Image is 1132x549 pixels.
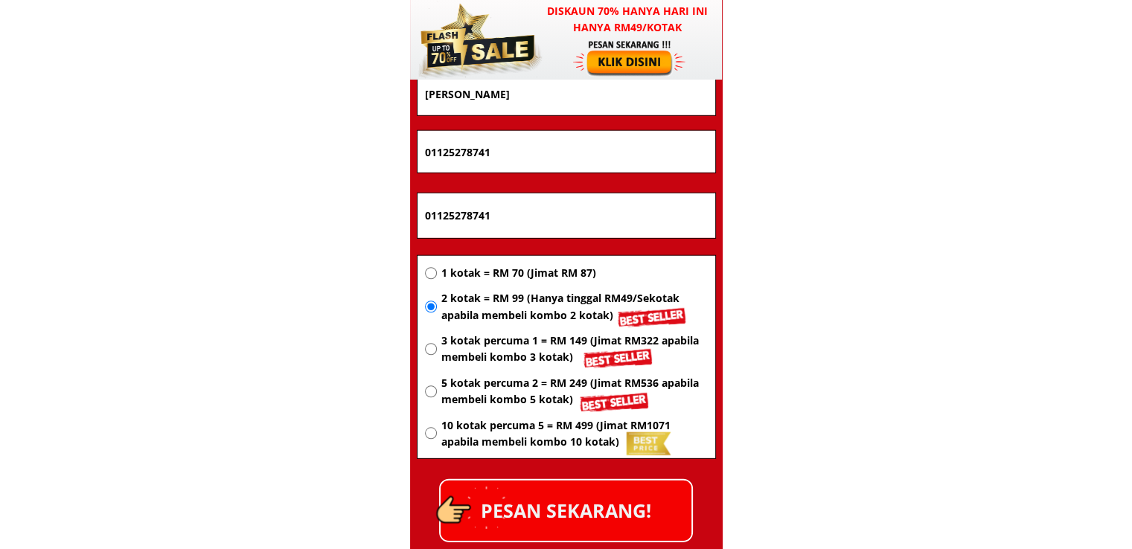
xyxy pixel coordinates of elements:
span: 2 kotak = RM 99 (Hanya tinggal RM49/Sekotak apabila membeli kombo 2 kotak) [441,290,707,324]
span: 5 kotak percuma 2 = RM 249 (Jimat RM536 apabila membeli kombo 5 kotak) [441,375,707,408]
input: Nombor Telefon Bimbit [421,131,712,173]
input: Alamat [421,193,712,238]
p: PESAN SEKARANG! [441,481,691,541]
h3: Diskaun 70% hanya hari ini hanya RM49/kotak [533,3,723,36]
input: Nama penuh [421,73,712,115]
span: 1 kotak = RM 70 (Jimat RM 87) [441,265,707,281]
span: 10 kotak percuma 5 = RM 499 (Jimat RM1071 apabila membeli kombo 10 kotak) [441,417,707,451]
span: 3 kotak percuma 1 = RM 149 (Jimat RM322 apabila membeli kombo 3 kotak) [441,333,707,366]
